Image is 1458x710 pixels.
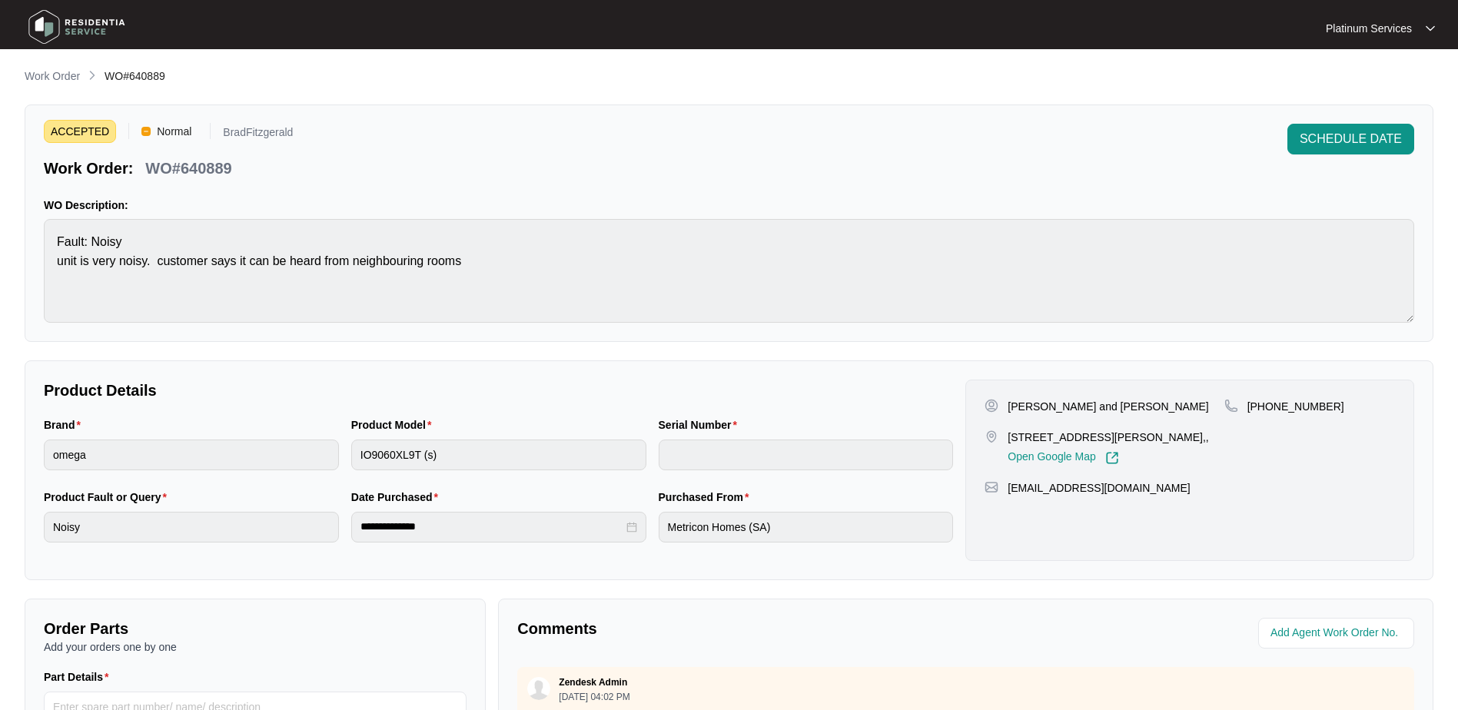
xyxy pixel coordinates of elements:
[985,480,998,494] img: map-pin
[44,618,467,639] p: Order Parts
[145,158,231,179] p: WO#640889
[985,430,998,443] img: map-pin
[659,440,954,470] input: Serial Number
[1326,21,1412,36] p: Platinum Services
[151,120,198,143] span: Normal
[105,70,165,82] span: WO#640889
[559,692,629,702] p: [DATE] 04:02 PM
[985,399,998,413] img: user-pin
[659,489,756,505] label: Purchased From
[1270,624,1405,642] input: Add Agent Work Order No.
[25,68,80,84] p: Work Order
[517,618,955,639] p: Comments
[141,127,151,136] img: Vercel Logo
[559,676,627,688] p: Zendesk Admin
[44,512,339,542] input: Product Fault or Query
[1287,124,1414,154] button: SCHEDULE DATE
[1224,399,1238,413] img: map-pin
[86,69,98,81] img: chevron-right
[527,677,550,700] img: user.svg
[351,489,444,505] label: Date Purchased
[44,219,1414,323] textarea: Fault: Noisy unit is very noisy. customer says it can be heard from neighbouring rooms
[22,68,83,85] a: Work Order
[44,380,953,401] p: Product Details
[44,158,133,179] p: Work Order:
[1008,430,1208,445] p: [STREET_ADDRESS][PERSON_NAME],,
[1008,480,1190,496] p: [EMAIL_ADDRESS][DOMAIN_NAME]
[360,519,623,535] input: Date Purchased
[659,512,954,542] input: Purchased From
[1426,25,1435,32] img: dropdown arrow
[44,120,116,143] span: ACCEPTED
[44,669,115,685] label: Part Details
[44,417,87,433] label: Brand
[44,440,339,470] input: Brand
[44,489,173,505] label: Product Fault or Query
[23,4,131,50] img: residentia service logo
[44,197,1414,213] p: WO Description:
[659,417,743,433] label: Serial Number
[1008,399,1208,414] p: [PERSON_NAME] and [PERSON_NAME]
[1008,451,1118,465] a: Open Google Map
[1300,130,1402,148] span: SCHEDULE DATE
[223,127,293,143] p: BradFitzgerald
[351,440,646,470] input: Product Model
[1247,399,1344,414] p: [PHONE_NUMBER]
[351,417,438,433] label: Product Model
[1105,451,1119,465] img: Link-External
[44,639,467,655] p: Add your orders one by one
